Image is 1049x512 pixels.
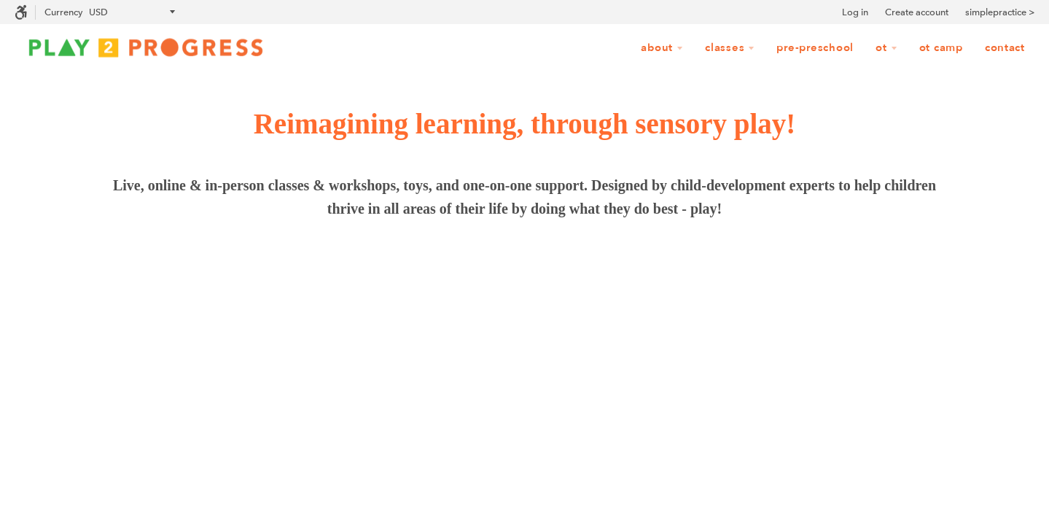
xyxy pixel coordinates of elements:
[910,34,972,62] a: OT Camp
[885,5,948,20] a: Create account
[104,354,945,405] span: From pregnancy through preschool and beyond, we're a comprehensive resource for parents and famil...
[695,34,764,62] a: Classes
[254,108,796,139] span: Reimagining learning, through sensory play!
[975,34,1034,62] a: Contact
[767,34,863,62] a: Pre-Preschool
[866,34,907,62] a: OT
[631,34,693,62] a: About
[965,5,1034,20] a: simplepractice >
[842,5,868,20] a: Log in
[109,174,940,220] span: Live, online & in-person classes & workshops, toys, and one-on-one support. Designed by child-dev...
[44,7,82,18] label: Currency
[15,33,277,62] img: Play2Progress logo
